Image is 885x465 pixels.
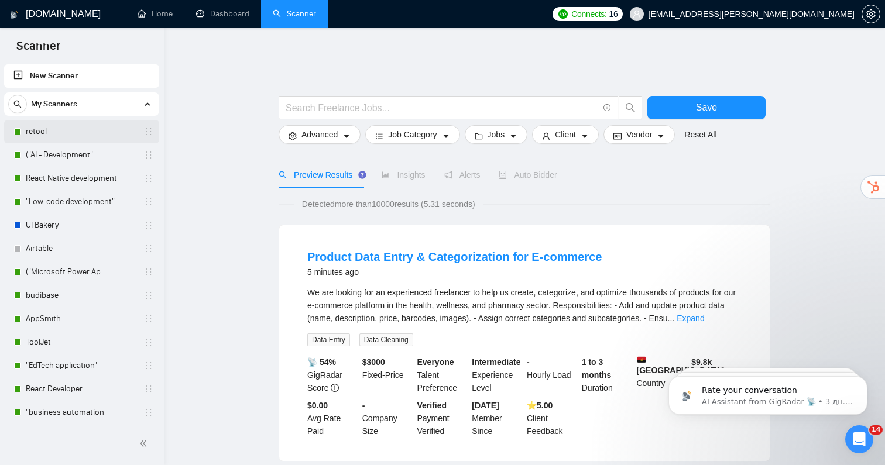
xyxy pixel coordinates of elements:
span: bars [375,132,383,140]
span: Insights [382,170,425,180]
span: user [542,132,550,140]
a: ("AI - Development" [26,143,137,167]
img: 🇦🇴 [637,356,646,364]
span: Alerts [444,170,481,180]
div: Hourly Load [524,356,579,394]
b: Everyone [417,357,454,367]
span: folder [475,132,483,140]
div: Member Since [469,399,524,438]
span: holder [144,127,153,136]
input: Search Freelance Jobs... [286,101,598,115]
span: setting [289,132,297,140]
span: Client [555,128,576,141]
div: 19 вересня [9,224,225,240]
span: Detected more than 10000 results (5.31 seconds) [294,198,483,211]
span: Auto Bidder [499,170,557,180]
b: - [362,401,365,410]
span: holder [144,337,153,347]
a: setting [862,9,880,19]
span: area-chart [382,171,390,179]
span: holder [144,314,153,323]
button: search [619,96,642,119]
div: Country [634,356,690,394]
div: Company Size [360,399,415,438]
b: ⭐️ 5.00 [527,401,553,410]
button: idcardVendorcaret-down [603,125,675,144]
a: ToolJet [26,330,137,354]
div: Hello there! ﻿I hope you are doing well :) ​ ﻿If there's nothing else you need assistance with, I... [19,247,183,361]
a: Reset All [684,128,716,141]
span: We are looking for an experienced freelancer to help us create, categorize, and optimize thousand... [307,288,736,323]
span: holder [144,267,153,277]
button: setting [862,5,880,23]
span: search [9,100,26,108]
div: Hello there! I hope you are doing well :) ​ If there's nothing else you need assistance with, I'l... [9,240,192,368]
a: budibase [26,284,137,307]
span: Job Category [388,128,437,141]
span: user [633,10,641,18]
a: New Scanner [13,64,150,88]
span: holder [144,291,153,300]
div: 5 minutes ago [307,265,602,279]
div: Duration [579,356,634,394]
div: Nazar каже… [9,240,225,378]
iframe: Intercom live chat [845,425,873,453]
button: search [8,95,27,113]
span: Vendor [626,128,652,141]
button: Save [647,96,766,119]
a: ("Microsoft Power Ap [26,260,137,284]
h1: AI Assistant from GigRadar 📡 [57,5,182,23]
div: Is there anything else we can assist you with or any updates needed on your side? Feel free to le... [19,150,183,208]
a: Product Data Entry & Categorization for E-commerce [307,250,602,263]
a: "business automation [26,401,137,424]
a: UI Bakery [26,213,137,237]
a: "Low-code development" [26,190,137,213]
button: Головна [183,12,205,34]
span: My Scanners [31,92,77,116]
div: Fixed-Price [360,356,415,394]
li: New Scanner [4,64,159,88]
div: Оцініть бесіду [22,390,161,404]
a: homeHome [138,9,173,19]
a: dashboardDashboard [196,9,249,19]
iframe: Intercom notifications повідомлення [651,352,885,433]
div: GigRadar Score [305,356,360,394]
span: ... [668,314,675,323]
span: holder [144,197,153,206]
span: 16 [609,8,618,20]
span: holder [144,244,153,253]
div: Payment Verified [415,399,470,438]
span: notification [444,171,452,179]
div: Hi there, [19,116,183,128]
a: React Developer [26,377,137,401]
span: info-circle [331,384,339,392]
span: holder [144,150,153,160]
b: $ 3000 [362,357,385,367]
b: [DATE] [472,401,499,410]
div: 17 вересня [9,93,225,109]
span: Scanner [7,37,70,62]
div: Закрити [205,12,227,33]
span: holder [144,408,153,417]
a: React Native development [26,167,137,190]
span: info-circle [603,104,611,112]
div: Hi there,Just following up regarding your recent request.Is there anything else we can assist you... [9,109,192,215]
span: caret-down [342,132,351,140]
span: Jobs [488,128,505,141]
b: [GEOGRAPHIC_DATA] [637,356,725,375]
span: Preview Results [279,170,363,180]
div: Talent Preference [415,356,470,394]
span: caret-down [581,132,589,140]
span: Save [696,100,717,115]
b: 📡 54% [307,357,336,367]
div: Client Feedback [524,399,579,438]
span: caret-down [509,132,517,140]
button: userClientcaret-down [532,125,599,144]
div: Nazar каже… [9,109,225,224]
span: holder [144,221,153,230]
div: Just following up regarding your recent request. [19,128,183,150]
